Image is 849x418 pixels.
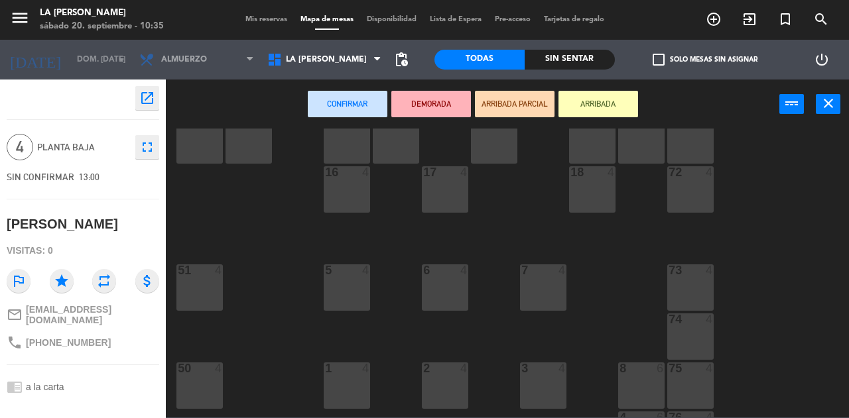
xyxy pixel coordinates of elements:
div: 4 [362,264,370,276]
div: Todas [434,50,525,70]
i: attach_money [135,269,159,293]
div: 18 [570,166,571,178]
div: 72 [669,166,669,178]
div: 20 [374,117,375,129]
div: 4 [706,264,714,276]
i: power_settings_new [814,52,830,68]
label: Solo mesas sin asignar [653,54,757,66]
div: 3 [521,362,522,374]
span: Almuerzo [161,55,207,64]
i: menu [10,8,30,28]
div: 21 [472,117,473,129]
div: 5 [325,264,326,276]
span: pending_actions [393,52,409,68]
div: 8 [620,362,620,374]
button: close [816,94,840,114]
div: 6 [423,264,424,276]
button: menu [10,8,30,32]
span: Disponibilidad [360,16,423,23]
span: [PHONE_NUMBER] [26,337,111,348]
div: 2 [509,117,517,129]
i: chrome_reader_mode [7,379,23,395]
div: 2 [608,117,616,129]
div: Visitas: 0 [7,239,159,262]
div: [PERSON_NAME] [7,213,118,235]
div: 4 [608,166,616,178]
div: 16 [325,166,326,178]
div: 4 [460,264,468,276]
div: 4 [706,166,714,178]
div: 7 [521,264,522,276]
div: 9 [620,117,620,129]
span: SIN CONFIRMAR [7,172,74,182]
button: Confirmar [308,91,387,117]
i: power_input [784,95,800,111]
button: ARRIBADA [558,91,638,117]
div: 6 [657,362,665,374]
div: 2 [423,362,424,374]
i: arrow_drop_down [113,52,129,68]
div: 17 [423,166,424,178]
div: sábado 20. septiembre - 10:35 [40,20,164,33]
div: 4 [706,313,714,325]
div: 4 [558,362,566,374]
i: phone [7,335,23,350]
div: 6 [264,117,272,129]
i: search [813,11,829,27]
i: repeat [92,269,116,293]
div: 4 [706,117,714,129]
div: 19 [325,117,326,129]
i: close [820,95,836,111]
div: 2 [411,117,419,129]
i: mail_outline [7,307,23,323]
div: LA [PERSON_NAME] [40,7,164,20]
i: fullscreen [139,139,155,155]
div: 4 [215,264,223,276]
i: exit_to_app [742,11,757,27]
div: 4 [460,362,468,374]
i: turned_in_not [777,11,793,27]
span: Tarjetas de regalo [537,16,611,23]
button: open_in_new [135,86,159,110]
button: power_input [779,94,804,114]
button: DEMORADA [391,91,471,117]
i: star [50,269,74,293]
span: a la carta [26,382,64,392]
span: 13:00 [79,172,99,182]
span: La [PERSON_NAME] [286,55,367,64]
span: Mis reservas [239,16,294,23]
div: 4 [215,117,223,129]
span: 4 [7,134,33,160]
div: 4 [362,166,370,178]
span: check_box_outline_blank [653,54,665,66]
div: Sin sentar [525,50,615,70]
span: Pre-acceso [488,16,537,23]
a: mail_outline[EMAIL_ADDRESS][DOMAIN_NAME] [7,304,159,325]
div: 2 [362,117,370,129]
div: 75 [669,362,669,374]
div: 74 [669,313,669,325]
button: fullscreen [135,135,159,159]
i: outlined_flag [7,269,31,293]
i: open_in_new [139,90,155,106]
div: 71 [669,117,669,129]
span: Planta Baja [37,140,129,155]
span: Mapa de mesas [294,16,360,23]
span: [EMAIL_ADDRESS][DOMAIN_NAME] [26,304,159,325]
div: 4 [215,362,223,374]
button: ARRIBADA PARCIAL [475,91,555,117]
div: 1 [325,362,326,374]
div: 6 [657,117,665,129]
div: 4 [706,362,714,374]
span: Lista de Espera [423,16,488,23]
div: 4 [558,264,566,276]
div: 73 [669,264,669,276]
div: 4 [460,166,468,178]
div: 22 [570,117,571,129]
div: 4 [362,362,370,374]
i: add_circle_outline [706,11,722,27]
